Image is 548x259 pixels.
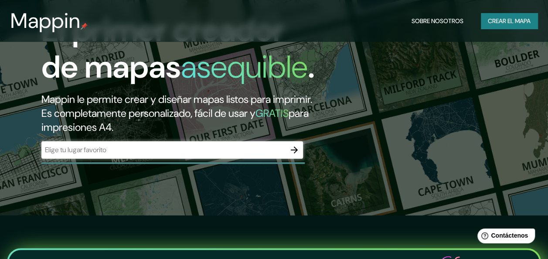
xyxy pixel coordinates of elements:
[81,23,88,30] img: mappin-pin
[41,12,316,92] h1: El primer creador de mapas .
[10,9,81,33] h3: Mappin
[481,13,538,29] button: Crear el mapa
[470,225,538,249] iframe: Help widget launcher
[488,16,531,27] font: Crear el mapa
[408,13,467,29] button: Sobre nosotros
[412,16,463,27] font: Sobre nosotros
[255,106,289,120] h5: GRATIS
[41,92,316,134] h2: Mappin le permite crear y diseñar mapas listos para imprimir. Es completamente personalizado, fác...
[181,47,308,87] h1: asequible
[41,145,286,155] input: Elige tu lugar favorito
